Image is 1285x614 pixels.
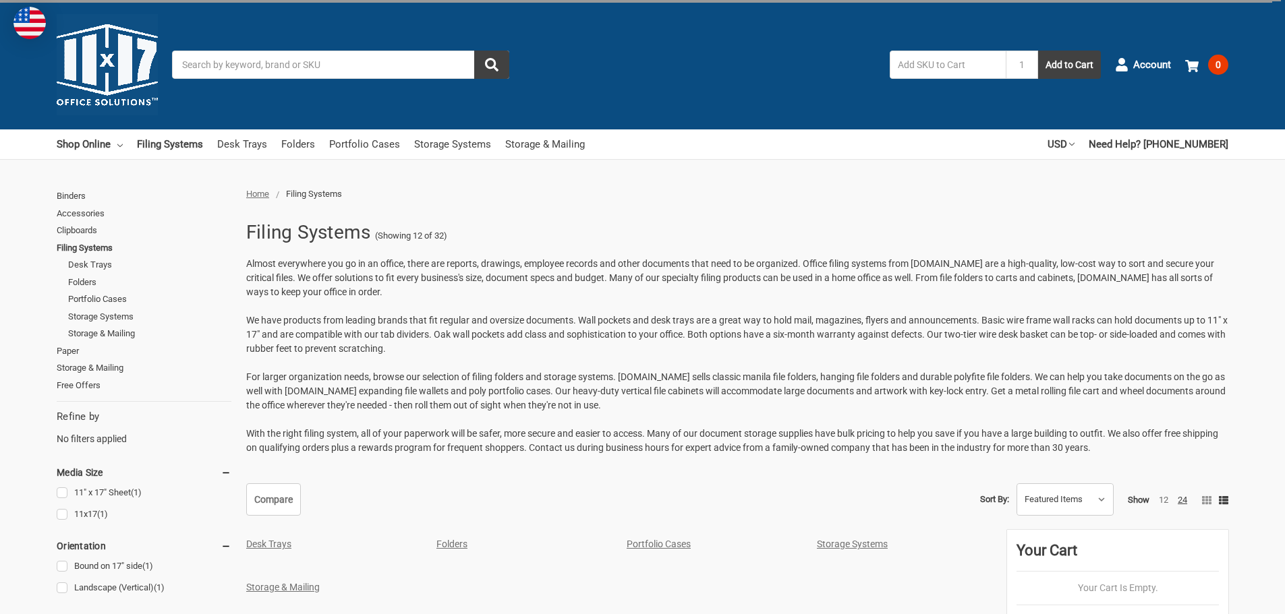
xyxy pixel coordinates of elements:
[217,129,267,159] a: Desk Trays
[97,509,108,519] span: (1)
[890,51,1006,79] input: Add SKU to Cart
[286,189,342,199] span: Filing Systems
[68,325,231,342] a: Storage & Mailing
[246,313,1228,356] p: We have products from leading brands that fit regular and oversize documents. Wall pockets and de...
[246,483,301,516] a: Compare
[68,290,231,308] a: Portfolio Cases
[57,359,231,377] a: Storage & Mailing
[627,539,691,549] a: Portfolio Cases
[57,538,231,554] h5: Orientation
[13,7,46,39] img: duty and tax information for United States
[1208,55,1228,75] span: 0
[131,487,142,497] span: (1)
[57,557,231,576] a: Bound on 17" side
[1089,129,1228,159] a: Need Help? [PHONE_NUMBER]
[57,464,231,481] h5: Media Size
[246,370,1228,412] p: For larger organization needs, browse our selection of filing folders and storage systems. [DOMAI...
[817,539,888,549] a: Storage Systems
[57,409,231,446] div: No filters applied
[1178,495,1187,505] a: 24
[246,539,291,549] a: Desk Trays
[436,539,467,549] a: Folders
[246,582,320,592] a: Storage & Mailing
[1128,495,1149,505] span: Show
[68,256,231,274] a: Desk Trays
[980,489,1009,510] label: Sort By:
[1159,495,1168,505] a: 12
[246,189,269,199] a: Home
[68,308,231,326] a: Storage Systems
[57,377,231,394] a: Free Offers
[1133,57,1171,73] span: Account
[57,409,231,425] h5: Refine by
[68,274,231,291] a: Folders
[1048,129,1075,159] a: USD
[57,222,231,239] a: Clipboards
[246,257,1228,299] p: Almost everywhere you go in an office, there are reports, drawings, employee records and other do...
[142,561,153,571] span: (1)
[57,505,231,524] a: 11x17
[154,582,165,592] span: (1)
[57,205,231,222] a: Accessories
[137,129,203,159] a: Filing Systems
[505,129,585,159] a: Storage & Mailing
[1038,51,1101,79] button: Add to Cart
[246,427,1228,455] p: With the right filing system, all of your paperwork will be safer, more secure and easier to acce...
[281,129,315,159] a: Folders
[57,484,231,502] a: 11" x 17" Sheet
[1185,47,1228,82] a: 0
[57,239,231,257] a: Filing Systems
[246,215,371,250] h1: Filing Systems
[57,129,123,159] a: Shop Online
[57,14,158,115] img: 11x17.com
[375,229,447,243] span: (Showing 12 of 32)
[1115,47,1171,82] a: Account
[172,51,509,79] input: Search by keyword, brand or SKU
[414,129,491,159] a: Storage Systems
[57,342,231,360] a: Paper
[57,187,231,205] a: Binders
[329,129,400,159] a: Portfolio Cases
[57,579,231,597] a: Landscape (Vertical)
